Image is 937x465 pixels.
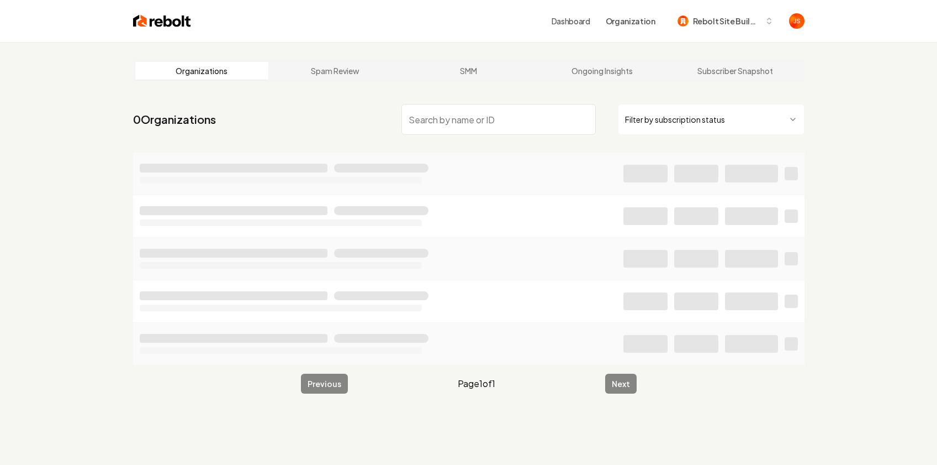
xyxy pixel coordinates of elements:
[789,13,804,29] img: James Shamoun
[402,62,536,80] a: SMM
[401,104,596,135] input: Search by name or ID
[135,62,269,80] a: Organizations
[268,62,402,80] a: Spam Review
[669,62,802,80] a: Subscriber Snapshot
[552,15,590,27] a: Dashboard
[535,62,669,80] a: Ongoing Insights
[677,15,689,27] img: Rebolt Site Builder
[458,377,495,390] span: Page 1 of 1
[693,15,760,27] span: Rebolt Site Builder
[133,112,216,127] a: 0Organizations
[599,11,662,31] button: Organization
[789,13,804,29] button: Open user button
[133,13,191,29] img: Rebolt Logo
